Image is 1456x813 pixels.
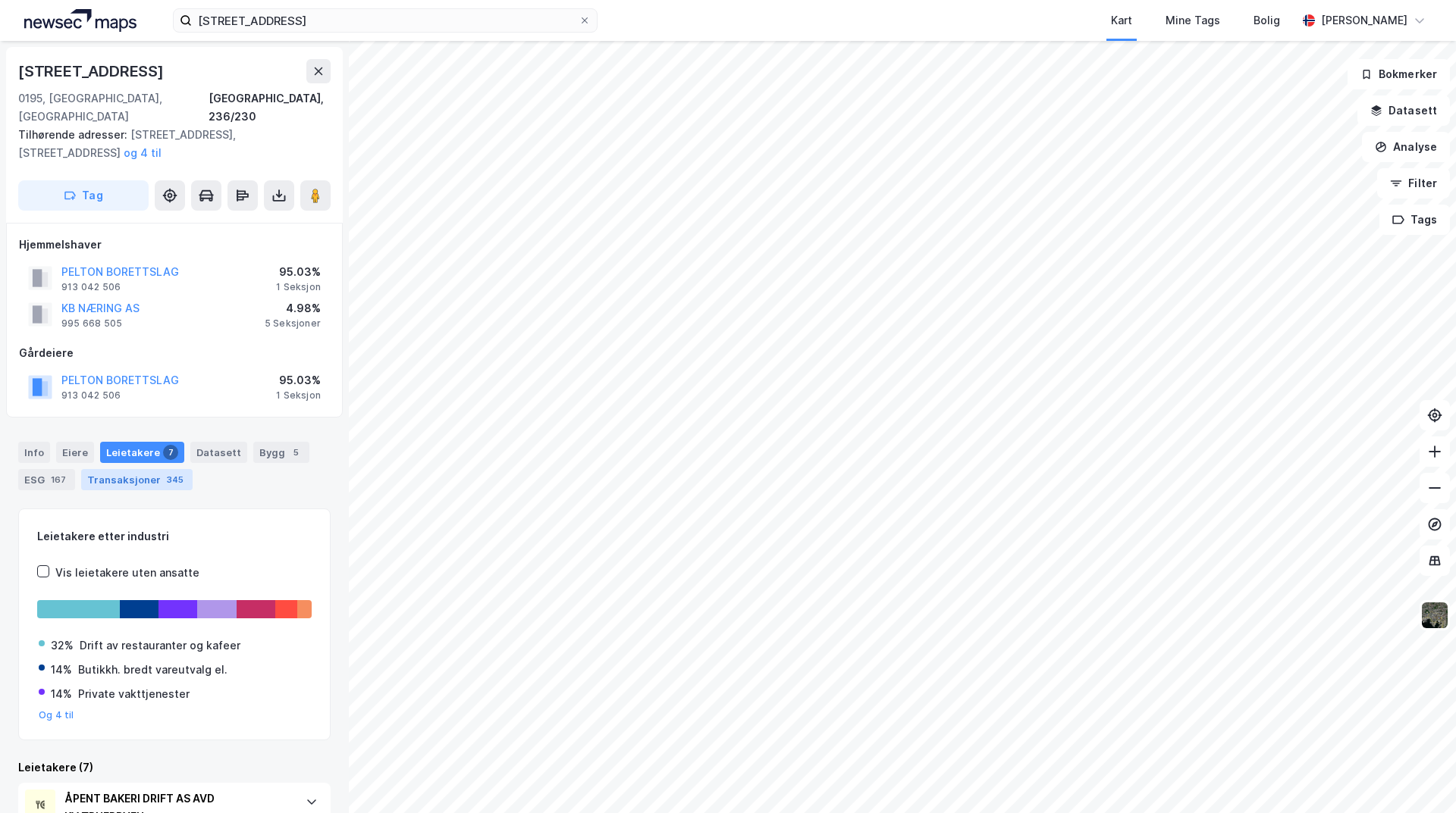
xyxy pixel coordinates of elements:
div: 1 Seksjon [276,389,321,402]
div: Gårdeiere [19,344,330,362]
span: Tilhørende adresser: [18,128,130,141]
div: Leietakere (7) [18,758,331,777]
div: 4.98% [265,299,321,317]
div: Kart [1111,11,1132,30]
div: [PERSON_NAME] [1321,11,1407,30]
button: Datasett [1357,95,1450,126]
div: ESG [18,469,75,490]
div: [STREET_ADDRESS] [18,59,167,83]
div: 913 042 506 [61,281,121,293]
div: [GEOGRAPHIC_DATA], 236/230 [209,89,331,126]
button: Bokmerker [1348,59,1450,89]
div: 995 668 505 [61,317,122,330]
div: Datasett [190,442,247,463]
div: 95.03% [276,371,321,389]
div: Bolig [1254,11,1280,30]
div: 5 [288,445,303,460]
div: 32% [51,636,74,655]
div: Drift av restauranter og kafeer [80,636,240,655]
div: Private vakttjenester [78,685,190,703]
div: Eiere [56,442,94,463]
div: 345 [164,472,187,487]
div: 7 [163,445,178,460]
div: 0195, [GEOGRAPHIC_DATA], [GEOGRAPHIC_DATA] [18,89,209,126]
div: Leietakere etter industri [37,527,312,546]
div: 913 042 506 [61,389,121,402]
div: [STREET_ADDRESS], [STREET_ADDRESS] [18,126,318,162]
div: 167 [48,472,69,487]
button: Analyse [1362,132,1450,162]
img: logo.a4113a55bc3d86da70a041830d287a7e.svg [24,9,136,32]
div: Transaksjoner [81,469,193,490]
img: 9k= [1420,601,1449,630]
iframe: Chat Widget [1380,740,1456,813]
div: Vis leietakere uten ansatte [55,564,199,582]
div: 1 Seksjon [276,281,321,293]
button: Og 4 til [39,709,74,721]
div: 95.03% [276,263,321,281]
div: Info [18,442,50,463]
div: 5 Seksjoner [265,317,321,330]
input: Søk på adresse, matrikkel, gårdeiere, leietakere eller personer [192,9,579,32]
div: 14% [51,661,72,679]
div: Leietakere [100,442,184,463]
div: Bygg [253,442,309,463]
button: Tag [18,180,149,211]
div: Butikkh. bredt vareutvalg el. [78,661,227,679]
div: Mine Tags [1166,11,1220,30]
div: Hjemmelshaver [19,236,330,254]
button: Tags [1379,205,1450,235]
div: 14% [51,685,72,703]
button: Filter [1377,168,1450,199]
